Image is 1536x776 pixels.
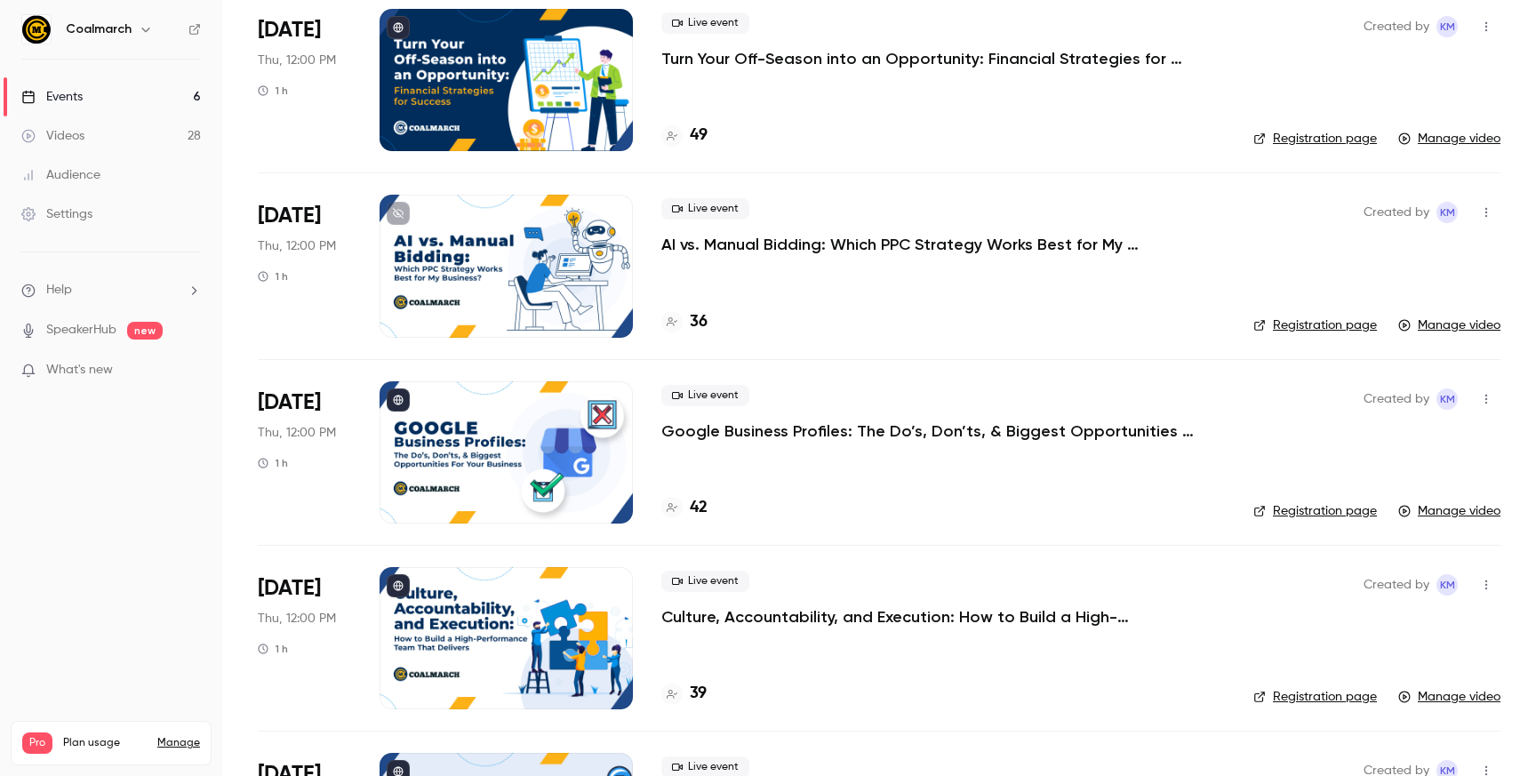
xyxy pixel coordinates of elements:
[1440,16,1455,37] span: KM
[1436,16,1458,37] span: Katie McCaskill
[661,496,708,520] a: 42
[661,48,1195,69] a: Turn Your Off-Season into an Opportunity: Financial Strategies for Success
[1398,502,1500,520] a: Manage video
[1398,688,1500,706] a: Manage video
[1364,202,1429,223] span: Created by
[46,361,113,380] span: What's new
[1398,130,1500,148] a: Manage video
[258,84,288,98] div: 1 h
[1253,130,1377,148] a: Registration page
[258,574,321,603] span: [DATE]
[661,606,1195,628] a: Culture, Accountability, and Execution: How to Build a High-Performance Team in a Field Service B...
[258,202,321,230] span: [DATE]
[258,642,288,656] div: 1 h
[661,385,749,406] span: Live event
[1253,316,1377,334] a: Registration page
[690,496,708,520] h4: 42
[690,310,708,334] h4: 36
[258,269,288,284] div: 1 h
[258,381,351,524] div: Jul 31 Thu, 12:00 PM (America/New York)
[1440,388,1455,410] span: KM
[258,567,351,709] div: Jul 24 Thu, 12:00 PM (America/New York)
[21,127,84,145] div: Videos
[22,15,51,44] img: Coalmarch
[258,610,336,628] span: Thu, 12:00 PM
[661,124,708,148] a: 49
[21,281,201,300] li: help-dropdown-opener
[661,198,749,220] span: Live event
[1364,574,1429,596] span: Created by
[661,420,1195,442] a: Google Business Profiles: The Do’s, Don’ts, & Biggest Opportunities For Your Business
[1436,202,1458,223] span: Katie McCaskill
[21,166,100,184] div: Audience
[1398,316,1500,334] a: Manage video
[1440,574,1455,596] span: KM
[258,52,336,69] span: Thu, 12:00 PM
[1253,688,1377,706] a: Registration page
[661,571,749,592] span: Live event
[258,388,321,417] span: [DATE]
[258,9,351,151] div: Aug 21 Thu, 12:00 PM (America/New York)
[21,88,83,106] div: Events
[1436,388,1458,410] span: Katie McCaskill
[258,195,351,337] div: Aug 7 Thu, 12:00 PM (America/New York)
[63,736,147,750] span: Plan usage
[1364,388,1429,410] span: Created by
[258,424,336,442] span: Thu, 12:00 PM
[1364,16,1429,37] span: Created by
[157,736,200,750] a: Manage
[661,310,708,334] a: 36
[66,20,132,38] h6: Coalmarch
[258,16,321,44] span: [DATE]
[661,12,749,34] span: Live event
[258,237,336,255] span: Thu, 12:00 PM
[661,682,707,706] a: 39
[1440,202,1455,223] span: KM
[1436,574,1458,596] span: Katie McCaskill
[46,321,116,340] a: SpeakerHub
[690,124,708,148] h4: 49
[1253,502,1377,520] a: Registration page
[258,456,288,470] div: 1 h
[46,281,72,300] span: Help
[690,682,707,706] h4: 39
[22,732,52,754] span: Pro
[661,234,1195,255] a: AI vs. Manual Bidding: Which PPC Strategy Works Best for My Business?
[21,205,92,223] div: Settings
[127,322,163,340] span: new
